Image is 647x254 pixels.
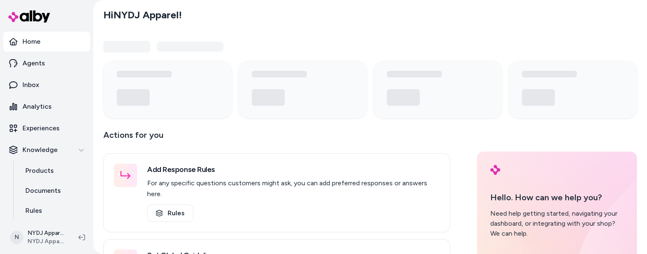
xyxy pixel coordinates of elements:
[23,102,52,112] p: Analytics
[25,206,42,216] p: Rules
[147,204,193,222] a: Rules
[103,9,182,21] h2: Hi NYDJ Apparel !
[25,186,61,196] p: Documents
[23,123,60,133] p: Experiences
[17,201,90,221] a: Rules
[147,178,440,199] p: For any specific questions customers might ask, you can add preferred responses or answers here.
[23,37,40,47] p: Home
[3,140,90,160] button: Knowledge
[3,53,90,73] a: Agents
[490,191,624,204] p: Hello. How can we help you?
[5,224,72,251] button: NNYDJ Apparel ShopifyNYDJ Apparel
[3,32,90,52] a: Home
[10,231,23,244] span: N
[8,10,50,22] img: alby Logo
[103,128,450,148] p: Actions for you
[23,80,39,90] p: Inbox
[3,97,90,117] a: Analytics
[490,165,500,175] img: alby Logo
[3,118,90,138] a: Experiences
[23,58,45,68] p: Agents
[23,145,58,155] p: Knowledge
[17,161,90,181] a: Products
[28,229,65,237] p: NYDJ Apparel Shopify
[490,209,624,239] div: Need help getting started, navigating your dashboard, or integrating with your shop? We can help.
[147,164,440,175] h3: Add Response Rules
[25,166,54,176] p: Products
[3,75,90,95] a: Inbox
[17,181,90,201] a: Documents
[28,237,65,246] span: NYDJ Apparel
